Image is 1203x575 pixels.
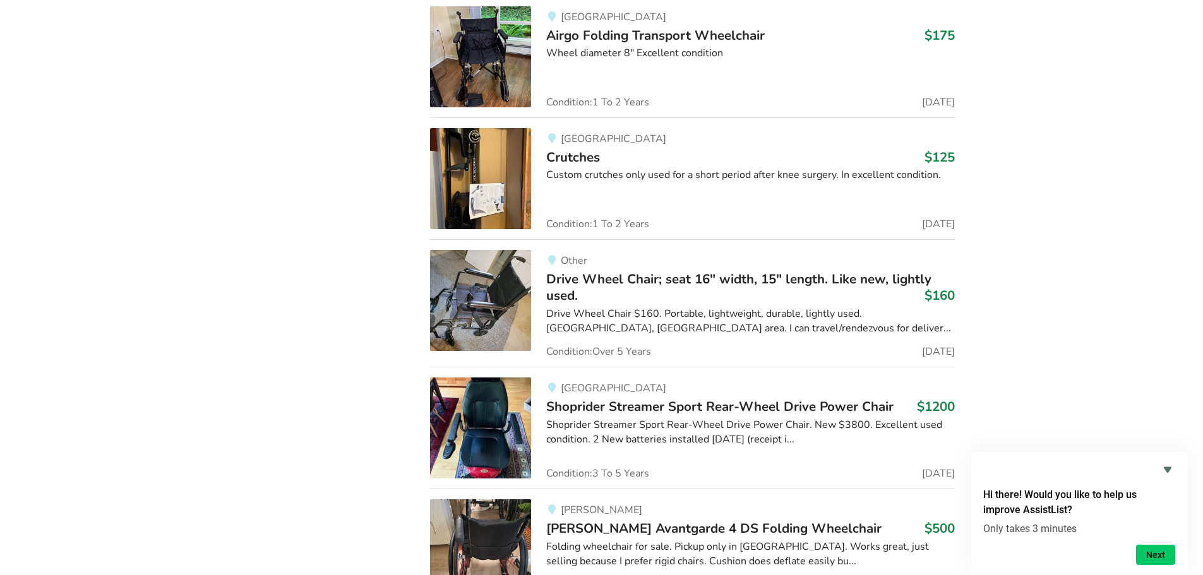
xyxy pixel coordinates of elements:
[561,132,666,146] span: [GEOGRAPHIC_DATA]
[546,219,649,229] span: Condition: 1 To 2 Years
[546,468,649,478] span: Condition: 3 To 5 Years
[925,520,955,536] h3: $500
[922,468,955,478] span: [DATE]
[561,10,666,24] span: [GEOGRAPHIC_DATA]
[546,519,882,537] span: [PERSON_NAME] Avantgarde 4 DS Folding Wheelchair
[561,503,642,517] span: [PERSON_NAME]
[546,398,894,415] span: Shoprider Streamer Sport Rear-Wheel Drive Power Chair
[922,97,955,107] span: [DATE]
[546,97,649,107] span: Condition: 1 To 2 Years
[546,148,600,166] span: Crutches
[922,219,955,229] span: [DATE]
[925,27,955,44] h3: $175
[917,398,955,415] h3: $1200
[925,149,955,165] h3: $125
[561,254,587,268] span: Other
[546,168,955,182] div: Custom crutches only used for a short period after knee surgery. In excellent condition.
[925,287,955,304] h3: $160
[430,117,955,239] a: mobility-crutches[GEOGRAPHIC_DATA]Crutches$125Custom crutches only used for a short period after ...
[430,239,955,367] a: mobility-drive wheel chair; seat 16" width, 15" length. like new, lightly used.OtherDrive Wheel C...
[546,540,955,569] div: Folding wheelchair for sale. Pickup only in [GEOGRAPHIC_DATA]. Works great, just selling because ...
[546,418,955,447] div: Shoprider Streamer Sport Rear-Wheel Drive Power Chair. New $3800. Excellent used condition. 2 New...
[922,347,955,357] span: [DATE]
[546,27,765,44] span: Airgo Folding Transport Wheelchair
[430,377,531,478] img: mobility-shoprider streamer sport rear-wheel drive power chair
[983,487,1175,518] h2: Hi there! Would you like to help us improve AssistList?
[1136,545,1175,565] button: Next question
[983,523,1175,535] p: Only takes 3 minutes
[430,6,531,107] img: mobility-airgo folding transport wheelchair
[561,381,666,395] span: [GEOGRAPHIC_DATA]
[430,367,955,489] a: mobility-shoprider streamer sport rear-wheel drive power chair[GEOGRAPHIC_DATA]Shoprider Streamer...
[546,307,955,336] div: Drive Wheel Chair $160. Portable, lightweight, durable, lightly used. [GEOGRAPHIC_DATA], [GEOGRAP...
[546,270,931,304] span: Drive Wheel Chair; seat 16" width, 15" length. Like new, lightly used.
[1160,462,1175,477] button: Hide survey
[430,250,531,351] img: mobility-drive wheel chair; seat 16" width, 15" length. like new, lightly used.
[546,46,955,61] div: Wheel diameter 8" Excellent condition
[430,128,531,229] img: mobility-crutches
[546,347,651,357] span: Condition: Over 5 Years
[983,462,1175,565] div: Hi there! Would you like to help us improve AssistList?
